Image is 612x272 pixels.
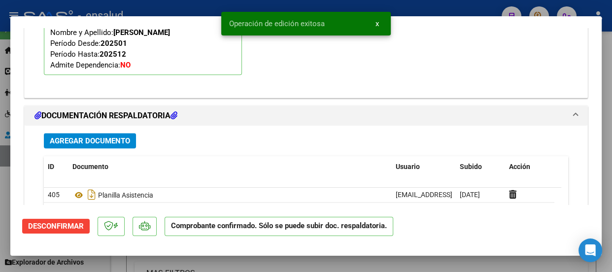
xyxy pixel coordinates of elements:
button: Desconfirmar [22,219,90,234]
span: [DATE] [460,191,480,199]
span: ID [48,163,54,170]
mat-expansion-panel-header: DOCUMENTACIÓN RESPALDATORIA [25,106,587,126]
strong: NO [120,61,131,69]
strong: 202501 [101,39,127,48]
h1: DOCUMENTACIÓN RESPALDATORIA [34,110,177,122]
span: Documento [72,163,108,170]
datatable-header-cell: Subido [456,156,505,177]
p: Comprobante confirmado. Sólo se puede subir doc. respaldatoria. [165,217,393,236]
span: Subido [460,163,482,170]
strong: [PERSON_NAME] [113,28,170,37]
span: Acción [509,163,530,170]
span: CUIL: Nombre y Apellido: Período Desde: Período Hasta: Admite Dependencia: [50,17,170,69]
span: Usuario [396,163,420,170]
span: 405 [48,191,60,199]
span: [EMAIL_ADDRESS][DOMAIN_NAME] - [PERSON_NAME] [396,191,563,199]
button: x [368,15,387,33]
strong: 202512 [100,50,126,59]
span: x [375,19,379,28]
div: Open Intercom Messenger [578,238,602,262]
datatable-header-cell: Acción [505,156,554,177]
datatable-header-cell: Usuario [392,156,456,177]
span: Desconfirmar [28,222,84,231]
datatable-header-cell: Documento [68,156,392,177]
button: Agregar Documento [44,133,136,148]
span: Agregar Documento [50,136,130,145]
span: Planilla Asistencia [72,191,153,199]
i: Descargar documento [85,187,98,203]
datatable-header-cell: ID [44,156,68,177]
span: Operación de edición exitosa [229,19,325,29]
